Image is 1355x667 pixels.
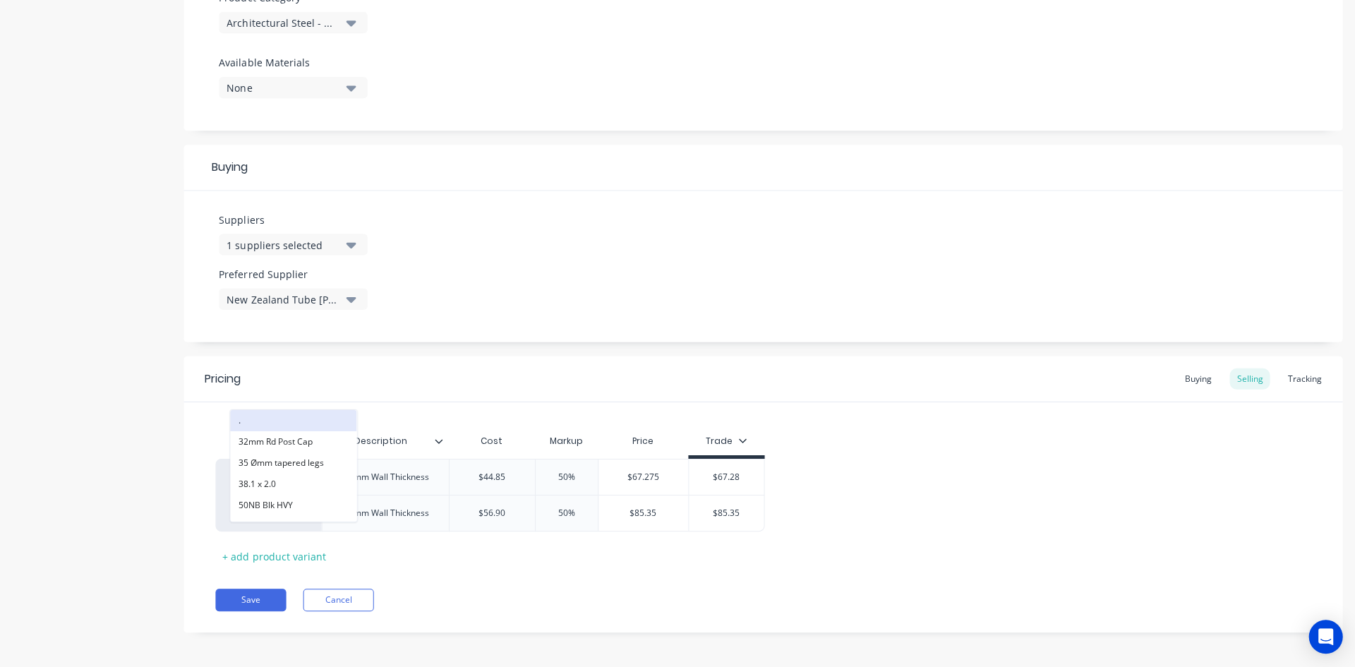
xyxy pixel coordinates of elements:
button: 38.1 x 2.0 [230,473,356,494]
button: . [230,409,356,431]
div: Pricing [205,370,241,387]
div: New Zealand Tube [PERSON_NAME] [227,292,339,306]
div: Buying [1176,368,1217,389]
button: 35 Ømm tapered legs [230,452,356,473]
div: 1 suppliers selected [227,237,339,252]
div: Buying [183,145,1341,191]
div: Architectural Steel - NZTM [227,16,339,30]
div: $44.85 [449,459,534,494]
div: 1.6mm Wall Thickness [330,467,440,486]
div: .32mm Rd Post Cap35 Ømm tapered legs38.1 x 2.050NB Blk HVYAcetylene 6.6kg[PERSON_NAME] 4.1.250MLA... [215,458,764,494]
div: factory_item2.0mm Wall Thickness$56.9050%$85.35$85.35 [215,494,764,531]
div: MYOB Item # [215,426,321,455]
label: Available Materials [219,55,367,70]
div: Selling [1228,368,1268,389]
div: $85.35 [688,495,764,530]
button: Architectural Steel - NZTM [219,12,367,33]
div: $67.28 [688,459,764,494]
div: Trade [705,434,746,447]
div: Description [321,426,448,455]
div: $56.90 [449,495,534,530]
div: Price [597,426,687,455]
button: Cancel [303,588,373,611]
div: None [227,80,339,95]
button: Save [215,588,286,611]
button: New Zealand Tube [PERSON_NAME] [219,288,367,309]
div: Tracking [1279,368,1327,389]
div: $85.35 [598,495,687,530]
button: Acetylene 6.6kg [230,515,356,536]
div: Cost [448,426,534,455]
div: 50% [531,459,601,494]
button: 32mm Rd Post Cap [230,431,356,452]
label: Suppliers [219,212,367,227]
label: Preferred Supplier [219,266,367,281]
div: 2.0mm Wall Thickness [330,503,440,522]
div: + add product variant [215,545,332,567]
button: 1 suppliers selected [219,234,367,255]
div: $67.275 [598,459,687,494]
div: 50% [531,495,601,530]
button: 50NB Blk HVY [230,494,356,515]
button: None [219,77,367,98]
div: Description [321,423,440,458]
div: Markup [534,426,597,455]
div: Open Intercom Messenger [1307,619,1341,653]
